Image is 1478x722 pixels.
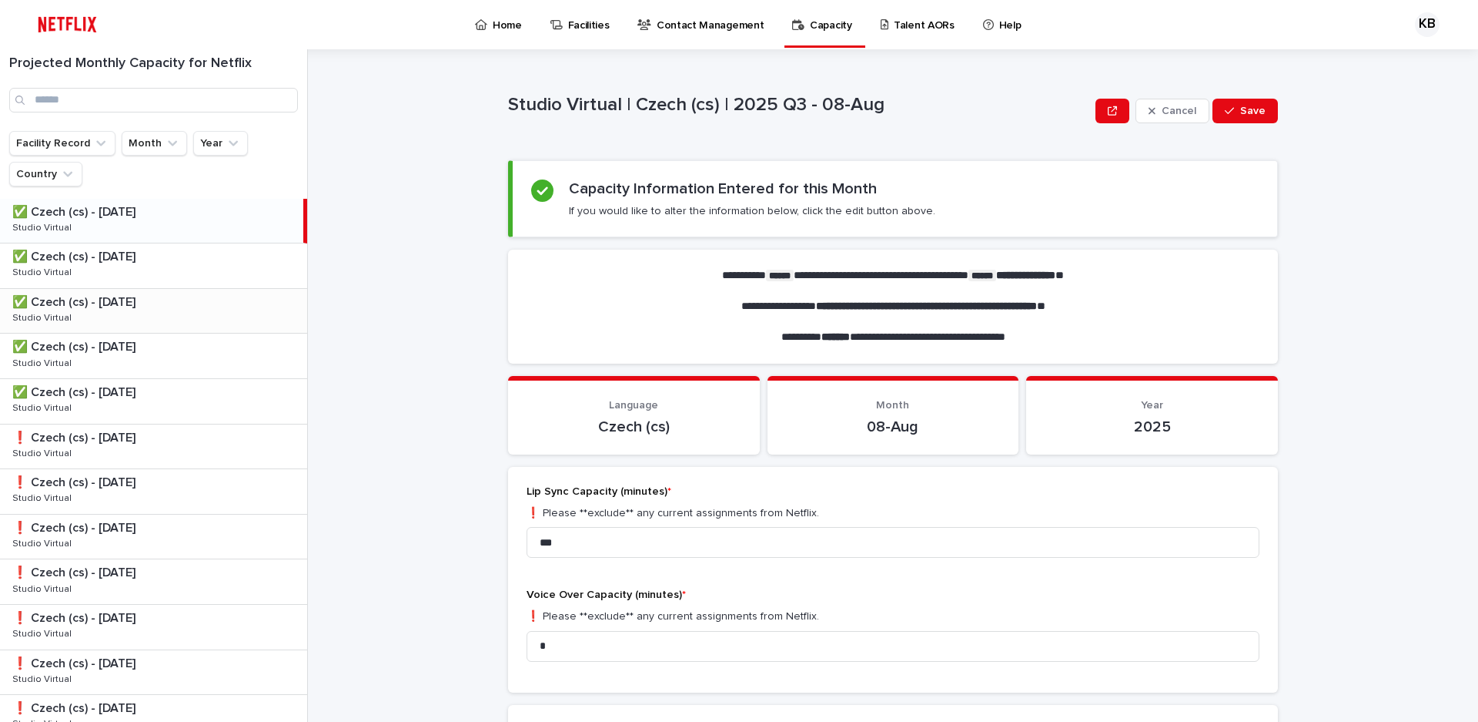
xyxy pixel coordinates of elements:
p: ❗️ Czech (cs) - [DATE] [12,653,139,671]
p: ❗️ Czech (cs) - [DATE] [12,428,139,445]
p: Studio Virtual [12,355,75,369]
span: Voice Over Capacity (minutes) [527,589,686,600]
input: Search [9,88,298,112]
img: ifQbXi3ZQGMSEF7WDB7W [31,9,104,40]
p: Studio Virtual [12,626,75,640]
span: Lip Sync Capacity (minutes) [527,486,671,497]
p: 2025 [1045,418,1259,436]
p: ❗️ Czech (cs) - [DATE] [12,518,139,536]
p: ❗️ Czech (cs) - [DATE] [12,698,139,716]
button: Facility Record [9,131,115,156]
p: Studio Virtual [12,671,75,685]
p: ❗️ Please **exclude** any current assignments from Netflix. [527,505,1259,522]
p: If you would like to alter the information below, click the edit button above. [569,204,935,218]
button: Save [1212,99,1278,123]
p: Studio Virtual [12,310,75,324]
span: Save [1240,106,1266,116]
p: Czech (cs) [527,418,741,436]
span: Month [876,400,909,411]
button: Year [193,131,248,156]
span: Cancel [1162,106,1196,116]
div: KB [1415,12,1440,37]
h1: Projected Monthly Capacity for Netflix [9,55,298,72]
p: Studio Virtual [12,490,75,504]
button: Country [9,162,82,186]
p: ✅ Czech (cs) - [DATE] [12,202,139,220]
p: Studio Virtual [12,400,75,414]
button: Cancel [1135,99,1209,123]
p: 08-Aug [786,418,1001,436]
p: ✅ Czech (cs) - [DATE] [12,247,139,264]
p: ❗️ Czech (cs) - [DATE] [12,608,139,626]
p: ❗️ Please **exclude** any current assignments from Netflix. [527,609,1259,625]
p: Studio Virtual [12,264,75,278]
p: ✅ Czech (cs) - [DATE] [12,382,139,400]
p: Studio Virtual [12,536,75,549]
p: Studio Virtual [12,445,75,459]
p: ✅ Czech (cs) - [DATE] [12,292,139,310]
h2: Capacity Information Entered for this Month [569,180,877,198]
p: ✅ Czech (cs) - [DATE] [12,337,139,354]
p: Studio Virtual | Czech (cs) | 2025 Q3 - 08-Aug [508,94,1089,116]
p: ❗️ Czech (cs) - [DATE] [12,562,139,580]
span: Year [1141,400,1163,411]
p: ❗️ Czech (cs) - [DATE] [12,472,139,490]
p: Studio Virtual [12,581,75,595]
button: Month [122,131,187,156]
span: Language [609,400,658,411]
p: Studio Virtual [12,220,75,233]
